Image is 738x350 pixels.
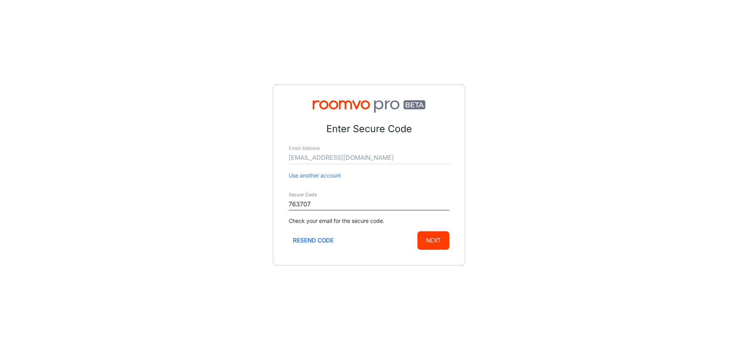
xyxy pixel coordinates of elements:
[289,192,317,198] label: Secure Code
[289,122,449,136] p: Enter Secure Code
[289,100,449,113] img: Roomvo PRO Beta
[289,217,449,225] p: Check your email for the secure code.
[289,171,341,180] button: Use another account
[289,145,320,152] label: Email Address
[417,231,449,250] button: Next
[289,152,449,164] input: myname@example.com
[289,231,338,250] button: Resend code
[289,198,449,211] input: Enter secure code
